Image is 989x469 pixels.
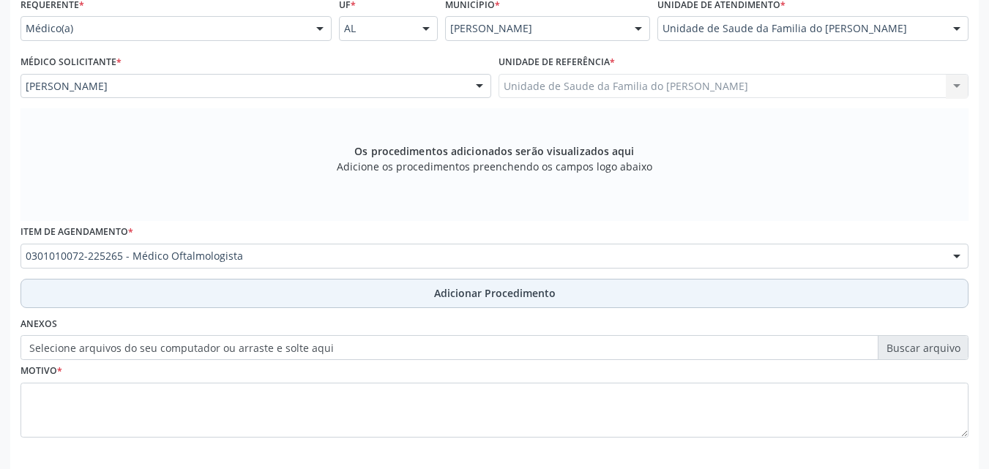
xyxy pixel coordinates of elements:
label: Item de agendamento [20,221,133,244]
label: Médico Solicitante [20,51,122,74]
span: Adicione os procedimentos preenchendo os campos logo abaixo [337,159,652,174]
span: Os procedimentos adicionados serão visualizados aqui [354,143,634,159]
label: Motivo [20,360,62,383]
span: 0301010072-225265 - Médico Oftalmologista [26,249,938,263]
span: Adicionar Procedimento [434,285,556,301]
label: Anexos [20,313,57,336]
span: Médico(a) [26,21,302,36]
span: Unidade de Saude da Familia do [PERSON_NAME] [663,21,938,36]
span: [PERSON_NAME] [450,21,620,36]
span: [PERSON_NAME] [26,79,461,94]
span: AL [344,21,408,36]
label: Unidade de referência [499,51,615,74]
button: Adicionar Procedimento [20,279,969,308]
